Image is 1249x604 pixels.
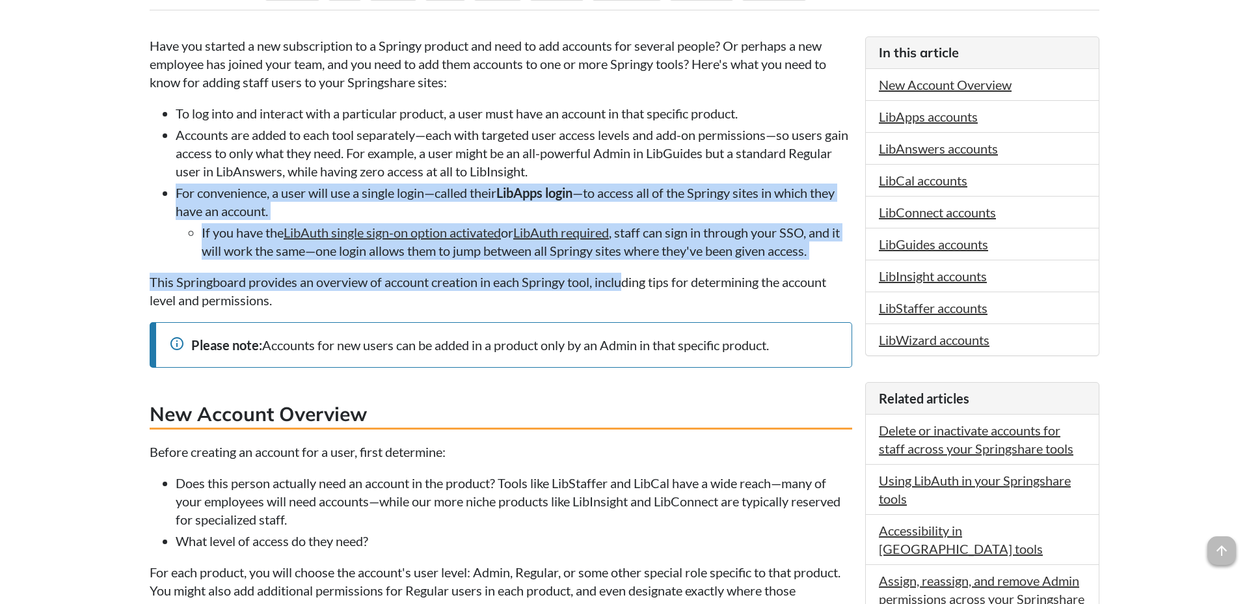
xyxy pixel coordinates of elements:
[879,268,987,284] a: LibInsight accounts
[1207,536,1236,565] span: arrow_upward
[169,336,185,351] span: info
[879,204,996,220] a: LibConnect accounts
[879,172,967,188] a: LibCal accounts
[879,77,1012,92] a: New Account Overview
[879,236,988,252] a: LibGuides accounts
[879,473,1071,506] a: Using LibAuth in your Springshare tools
[879,109,978,124] a: LibApps accounts
[879,523,1043,556] a: Accessibility in [GEOGRAPHIC_DATA] tools
[879,422,1073,456] a: Delete or inactivate accounts for staff across your Springshare tools
[150,443,852,461] p: Before creating an account for a user, first determine:
[513,225,609,240] a: LibAuth required
[176,104,852,122] li: To log into and interact with a particular product, a user must have an account in that specific ...
[176,126,852,180] li: Accounts are added to each tool separately—each with targeted user access levels and add-on permi...
[284,225,501,240] a: LibAuth single sign-on option activated
[202,223,852,260] li: If you have the or , staff can sign in through your SSO, and it will work the same—one login allo...
[176,184,852,260] li: For convenience, a user will use a single login—called their —to access all of the Springy sites ...
[1207,538,1236,553] a: arrow_upward
[879,300,987,316] a: LibStaffer accounts
[150,36,852,91] p: Have you started a new subscription to a Springy product and need to add accounts for several peo...
[176,532,852,550] li: What level of access do they need?
[169,336,839,354] div: Accounts for new users can be added in a product only by an Admin in that specific product.
[496,185,572,200] strong: LibApps login
[879,332,989,348] a: LibWizard accounts
[879,391,969,406] span: Related articles
[176,474,852,528] li: Does this person actually need an account in the product? Tools like LibStaffer and LibCal have a...
[879,44,1086,62] h3: In this article
[879,141,998,156] a: LibAnswers accounts
[150,273,852,309] p: This Springboard provides an overview of account creation in each Springy tool, including tips fo...
[191,337,262,353] strong: Please note:
[150,400,852,430] h3: New Account Overview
